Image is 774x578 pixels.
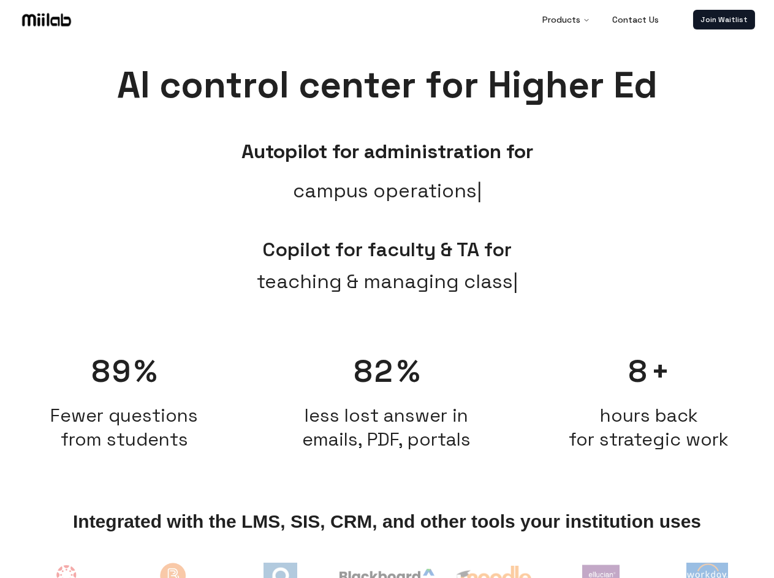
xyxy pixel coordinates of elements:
[134,352,157,391] span: %
[91,352,132,391] span: 89
[354,352,395,391] span: 82
[533,7,600,32] button: Products
[20,10,74,29] img: Logo
[117,61,658,108] span: AI control center for Higher Ed
[569,403,729,451] span: hours back for strategic work
[628,352,649,391] span: 8
[257,267,518,296] span: teaching & managing class
[73,511,701,532] span: Integrated with the LMS, SIS, CRM, and other tools your institution uses
[397,352,420,391] span: %
[241,139,533,164] b: Autopilot for administration for
[693,10,755,29] a: Join Waitlist
[293,176,482,205] span: campus operations
[262,237,512,262] span: Copilot for faculty & TA for
[651,352,670,391] span: +
[262,403,512,451] h2: less lost answer in emails, PDF, portals
[533,7,669,32] nav: Main
[602,7,669,32] a: Contact Us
